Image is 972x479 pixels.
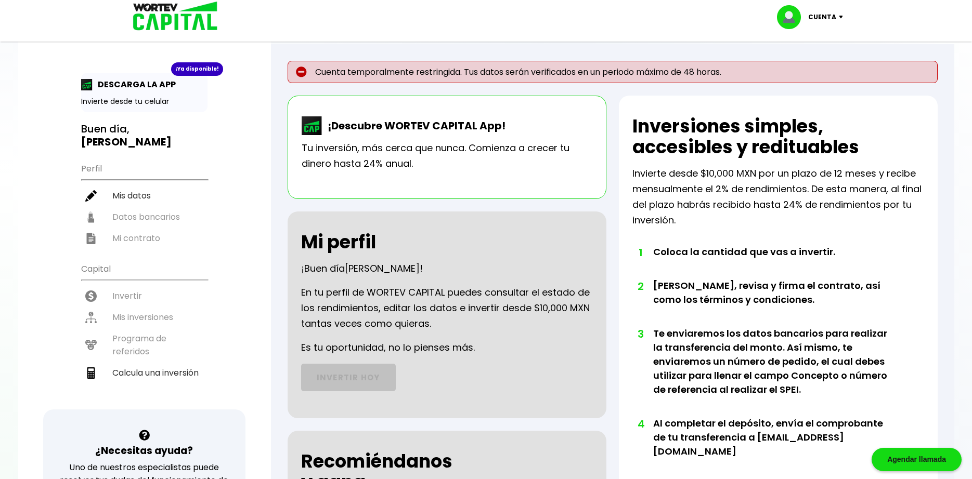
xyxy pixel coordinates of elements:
a: Mis datos [81,185,208,206]
p: Tu inversión, más cerca que nunca. Comienza a crecer tu dinero hasta 24% anual. [302,140,592,171]
p: ¡Descubre WORTEV CAPITAL App! [322,118,506,134]
li: [PERSON_NAME], revisa y firma el contrato, así como los términos y condiciones. [653,278,895,326]
img: editar-icon.952d3147.svg [85,190,97,202]
img: icon-down [836,16,850,19]
p: DESCARGA LA APP [93,78,176,91]
ul: Perfil [81,157,208,249]
p: Invierte desde $10,000 MXN por un plazo de 12 meses y recibe mensualmente el 2% de rendimientos. ... [632,166,924,228]
a: Calcula una inversión [81,362,208,383]
p: Es tu oportunidad, no lo pienses más. [301,340,475,355]
div: Agendar llamada [872,448,962,471]
img: error-circle.027baa21.svg [296,66,307,77]
ul: Capital [81,257,208,409]
img: wortev-capital-app-icon [302,116,322,135]
span: 1 [638,245,643,260]
h3: Buen día, [81,123,208,149]
h2: Mi perfil [301,232,376,252]
span: 2 [638,278,643,294]
a: INVERTIR HOY [301,364,396,391]
h3: ¿Necesitas ayuda? [95,443,193,458]
li: Coloca la cantidad que vas a invertir. [653,245,895,278]
img: app-icon [81,79,93,90]
p: Cuenta temporalmente restringida. Tus datos serán verificados en un periodo máximo de 48 horas. [288,61,938,83]
b: [PERSON_NAME] [81,135,172,149]
span: [PERSON_NAME] [345,262,420,275]
span: 3 [638,326,643,342]
span: 4 [638,416,643,432]
li: Te enviaremos los datos bancarios para realizar la transferencia del monto. Así mismo, te enviare... [653,326,895,416]
li: Al completar el depósito, envía el comprobante de tu transferencia a [EMAIL_ADDRESS][DOMAIN_NAME] [653,416,895,478]
p: Cuenta [808,9,836,25]
p: En tu perfil de WORTEV CAPITAL puedes consultar el estado de los rendimientos, editar los datos e... [301,285,593,331]
img: profile-image [777,5,808,29]
div: ¡Ya disponible! [171,62,223,76]
p: ¡Buen día ! [301,261,423,276]
img: calculadora-icon.17d418c4.svg [85,367,97,379]
h2: Inversiones simples, accesibles y redituables [632,116,924,157]
p: Invierte desde tu celular [81,96,208,107]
